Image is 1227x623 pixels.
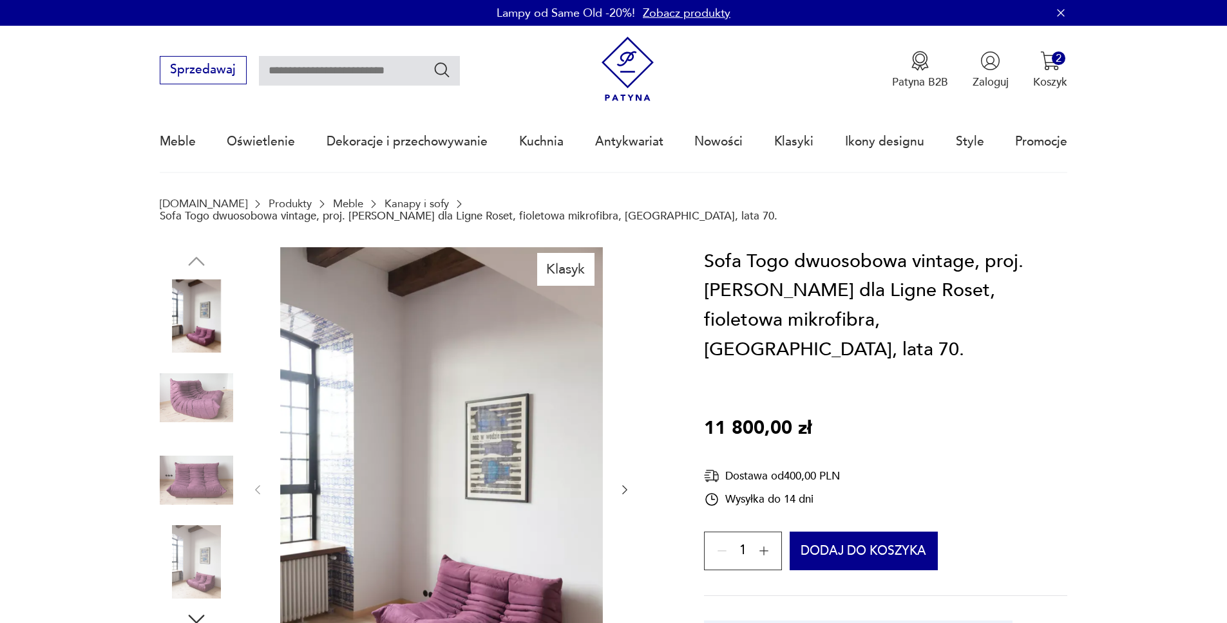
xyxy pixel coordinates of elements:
[160,56,247,84] button: Sprzedawaj
[1052,51,1065,65] div: 2
[704,492,840,507] div: Wysyłka do 14 dni
[892,51,948,89] button: Patyna B2B
[774,112,813,171] a: Klasyki
[433,60,452,79] button: Szukaj
[227,112,295,171] a: Oświetlenie
[892,75,948,89] p: Patyna B2B
[739,546,747,556] span: 1
[694,112,743,171] a: Nowości
[160,361,233,434] img: Zdjęcie produktu Sofa Togo dwuosobowa vintage, proj. M. Ducaroy dla Ligne Roset, fioletowa mikrof...
[643,5,730,21] a: Zobacz produkty
[1040,51,1060,71] img: Ikona koszyka
[160,112,196,171] a: Meble
[160,525,233,599] img: Zdjęcie produktu Sofa Togo dwuosobowa vintage, proj. M. Ducaroy dla Ligne Roset, fioletowa mikrof...
[956,112,984,171] a: Style
[1033,51,1067,89] button: 2Koszyk
[704,414,812,443] p: 11 800,00 zł
[704,468,840,484] div: Dostawa od 400,00 PLN
[595,112,663,171] a: Antykwariat
[973,51,1009,89] button: Zaloguj
[537,253,594,285] div: Klasyk
[790,532,938,570] button: Dodaj do koszyka
[1015,112,1067,171] a: Promocje
[973,75,1009,89] p: Zaloguj
[595,37,660,102] img: Patyna - sklep z meblami i dekoracjami vintage
[333,198,363,210] a: Meble
[1033,75,1067,89] p: Koszyk
[327,112,488,171] a: Dekoracje i przechowywanie
[704,468,719,484] img: Ikona dostawy
[497,5,635,21] p: Lampy od Same Old -20%!
[519,112,564,171] a: Kuchnia
[892,51,948,89] a: Ikona medaluPatyna B2B
[704,247,1067,364] h1: Sofa Togo dwuosobowa vintage, proj. [PERSON_NAME] dla Ligne Roset, fioletowa mikrofibra, [GEOGRAP...
[160,210,777,222] p: Sofa Togo dwuosobowa vintage, proj. [PERSON_NAME] dla Ligne Roset, fioletowa mikrofibra, [GEOGRAP...
[269,198,312,210] a: Produkty
[980,51,1000,71] img: Ikonka użytkownika
[845,112,924,171] a: Ikony designu
[910,51,930,71] img: Ikona medalu
[160,66,247,76] a: Sprzedawaj
[385,198,449,210] a: Kanapy i sofy
[160,443,233,517] img: Zdjęcie produktu Sofa Togo dwuosobowa vintage, proj. M. Ducaroy dla Ligne Roset, fioletowa mikrof...
[160,279,233,353] img: Zdjęcie produktu Sofa Togo dwuosobowa vintage, proj. M. Ducaroy dla Ligne Roset, fioletowa mikrof...
[160,198,247,210] a: [DOMAIN_NAME]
